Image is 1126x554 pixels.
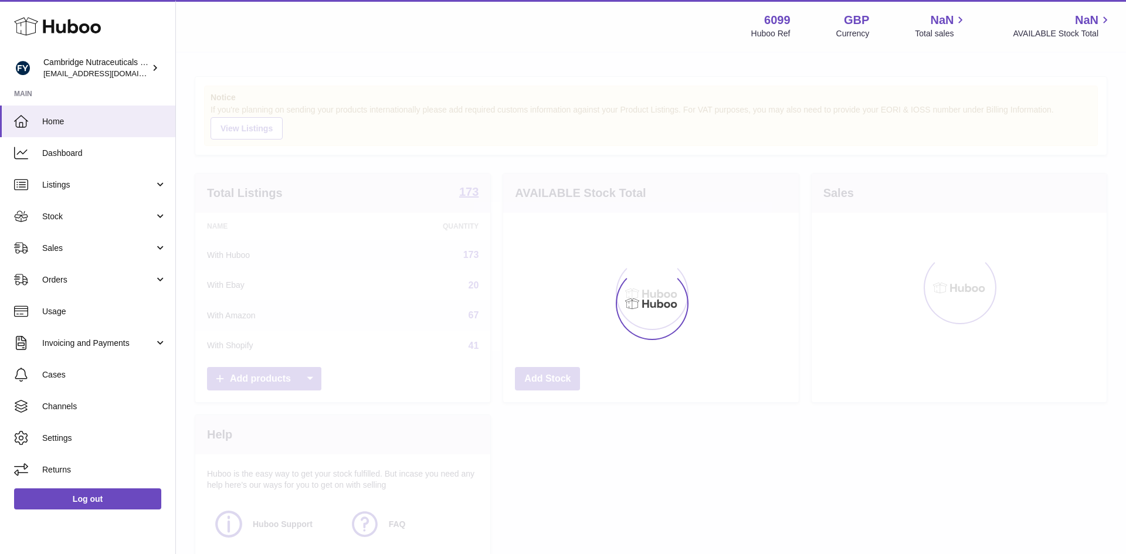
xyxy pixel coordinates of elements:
[42,433,167,444] span: Settings
[764,12,791,28] strong: 6099
[42,179,154,191] span: Listings
[42,148,167,159] span: Dashboard
[1013,12,1112,39] a: NaN AVAILABLE Stock Total
[915,28,967,39] span: Total sales
[42,401,167,412] span: Channels
[844,12,869,28] strong: GBP
[1075,12,1098,28] span: NaN
[42,211,154,222] span: Stock
[14,488,161,509] a: Log out
[42,116,167,127] span: Home
[42,464,167,475] span: Returns
[42,338,154,349] span: Invoicing and Payments
[1013,28,1112,39] span: AVAILABLE Stock Total
[43,69,172,78] span: [EMAIL_ADDRESS][DOMAIN_NAME]
[14,59,32,77] img: huboo@camnutra.com
[930,12,954,28] span: NaN
[915,12,967,39] a: NaN Total sales
[42,243,154,254] span: Sales
[43,57,149,79] div: Cambridge Nutraceuticals Ltd
[42,369,167,380] span: Cases
[42,306,167,317] span: Usage
[751,28,791,39] div: Huboo Ref
[42,274,154,286] span: Orders
[836,28,870,39] div: Currency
